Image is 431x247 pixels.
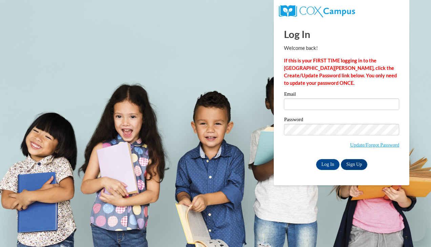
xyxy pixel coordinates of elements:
[279,5,355,17] img: COX Campus
[284,117,399,124] label: Password
[316,159,340,170] input: Log In
[284,27,399,41] h1: Log In
[284,44,399,52] p: Welcome back!
[404,220,426,242] iframe: Button to launch messaging window
[350,142,399,148] a: Update/Forgot Password
[284,58,397,86] strong: If this is your FIRST TIME logging in to the [GEOGRAPHIC_DATA][PERSON_NAME], click the Create/Upd...
[284,92,399,98] label: Email
[341,159,367,170] a: Sign Up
